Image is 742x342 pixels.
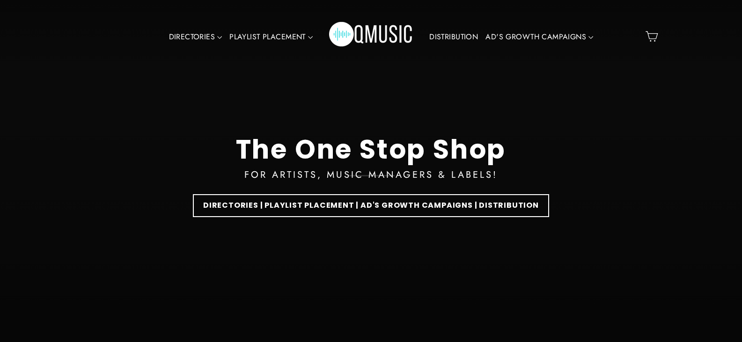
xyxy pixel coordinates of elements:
[165,26,226,48] a: DIRECTORIES
[329,15,413,58] img: Q Music Promotions
[244,167,497,182] div: FOR ARTISTS, MUSIC MANAGERS & LABELS!
[426,26,482,48] a: DISTRIBUTION
[226,26,316,48] a: PLAYLIST PLACEMENT
[193,194,549,217] a: DIRECTORIES | PLAYLIST PLACEMENT | AD'S GROWTH CAMPAIGNS | DISTRIBUTION
[236,134,507,165] div: The One Stop Shop
[482,26,597,48] a: AD'S GROWTH CAMPAIGNS
[136,9,607,64] div: Primary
